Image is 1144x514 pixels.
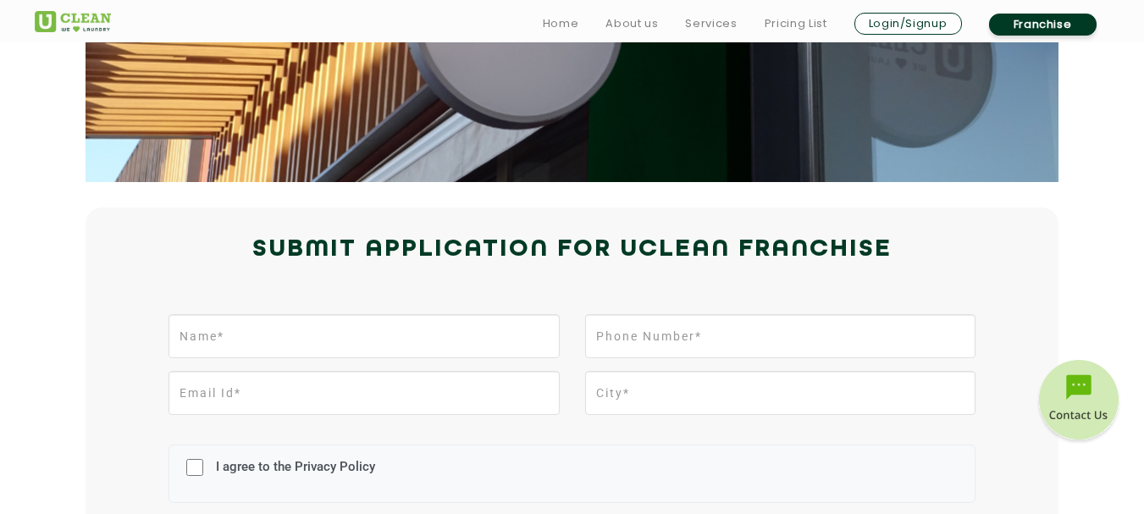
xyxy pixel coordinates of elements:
img: contact-btn [1036,360,1121,445]
img: UClean Laundry and Dry Cleaning [35,11,111,32]
a: About us [605,14,658,34]
a: Services [685,14,737,34]
a: Franchise [989,14,1097,36]
h2: Submit Application for UCLEAN FRANCHISE [35,229,1110,270]
a: Login/Signup [854,13,962,35]
input: Email Id* [169,371,559,415]
input: Name* [169,314,559,358]
input: Phone Number* [585,314,975,358]
label: I agree to the Privacy Policy [212,459,375,490]
a: Pricing List [765,14,827,34]
a: Home [543,14,579,34]
input: City* [585,371,975,415]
